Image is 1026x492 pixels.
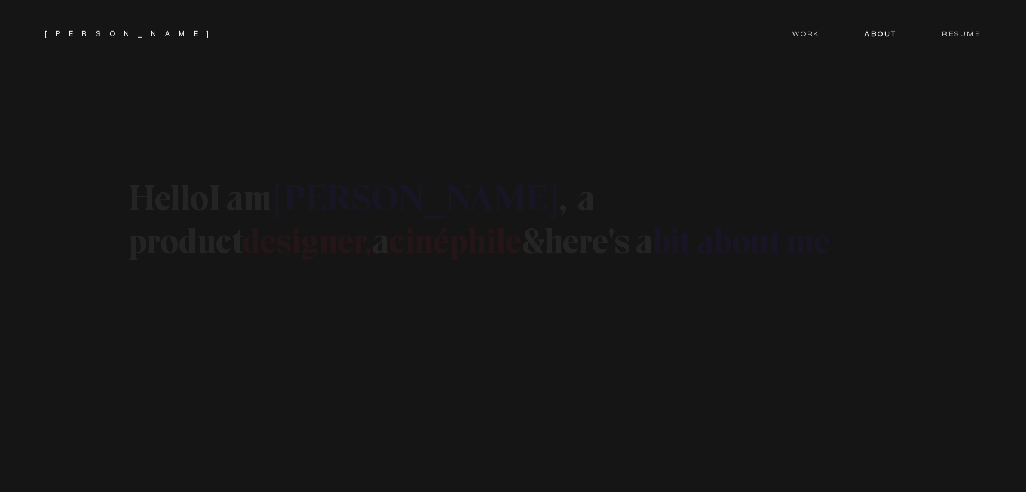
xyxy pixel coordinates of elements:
[843,28,920,39] a: About
[865,31,897,41] span: About
[792,28,843,39] a: Work
[792,31,820,41] span: Work
[128,177,209,220] span: Hello
[389,220,522,263] span: cinéphile
[242,220,372,263] span: designer,
[653,220,830,263] span: bit about me
[942,31,981,41] span: Resume
[522,220,544,263] span: &
[128,177,595,263] span: I am , a product a
[272,177,559,220] span: [PERSON_NAME]
[920,28,981,39] a: Resume
[45,31,218,38] a: [PERSON_NAME]
[544,220,830,263] span: here's a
